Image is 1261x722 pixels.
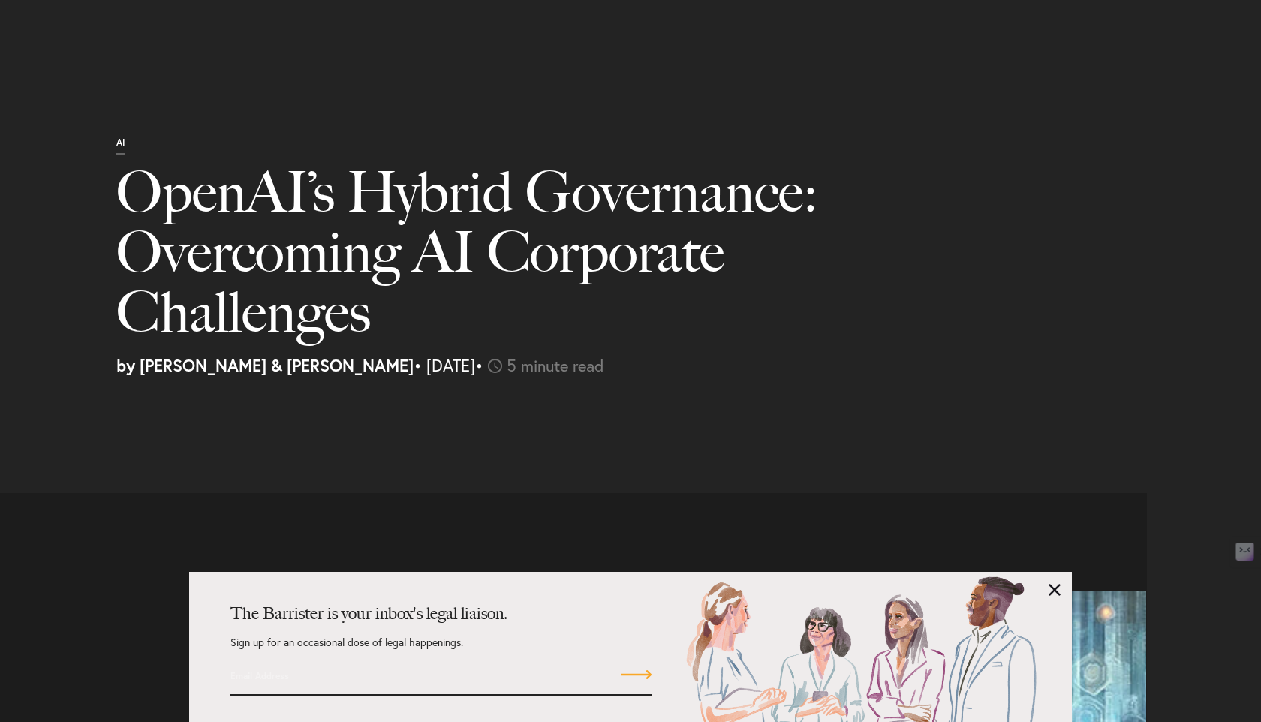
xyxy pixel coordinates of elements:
input: Submit [621,666,652,684]
p: AI [116,138,125,155]
p: Sign up for an occasional dose of legal happenings. [230,637,652,663]
span: • [475,354,483,376]
strong: by [PERSON_NAME] & [PERSON_NAME] [116,354,414,376]
p: • [DATE] [116,357,1250,374]
strong: The Barrister is your inbox's legal liaison. [230,603,507,624]
img: icon-time-light.svg [488,359,502,373]
input: Email Address [230,663,546,688]
h1: OpenAI’s Hybrid Governance: Overcoming AI Corporate Challenges [116,162,910,357]
span: 5 minute read [507,354,604,376]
